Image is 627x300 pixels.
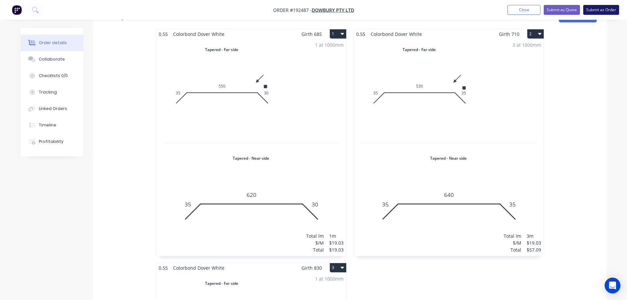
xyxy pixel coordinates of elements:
div: Total [504,246,521,253]
button: Linked Orders [21,100,83,117]
span: 0.55 [156,263,170,273]
div: 3m [527,232,541,239]
div: Collaborate [39,56,65,62]
div: $19.03 [329,239,344,246]
div: Total [306,246,324,253]
button: Checklists 0/0 [21,68,83,84]
button: 3 [330,263,346,272]
div: Tracking [39,89,57,95]
button: Submit as Quote [544,5,580,15]
span: Colorbond Dover White [170,263,227,273]
span: 0.55 [156,29,170,39]
button: 1 [330,29,346,39]
div: Tapered - Far side03555030Tapered - Near side035620301 at 1000mmTotal lm$/MTotal1m$19.03$19.03 [156,39,346,256]
span: Girth 830 [301,263,322,273]
span: Girth 685 [301,29,322,39]
div: Open Intercom Messenger [605,278,620,293]
div: $/M [504,239,521,246]
a: Dowbury Pty Ltd [312,7,354,13]
div: 1 at 1000mm [315,275,344,282]
div: Profitability [39,139,64,145]
div: Checklists 0/0 [39,73,68,79]
img: Factory [12,5,22,15]
div: $19.03 [527,239,541,246]
button: Tracking [21,84,83,100]
div: 1 at 1000mm [315,41,344,48]
div: $57.09 [527,246,541,253]
span: 0.55 [353,29,368,39]
div: $19.03 [329,246,344,253]
button: Order details [21,35,83,51]
div: 1m [329,232,344,239]
span: Girth 710 [499,29,519,39]
span: Colorbond Dover White [170,29,227,39]
button: Close [508,5,540,15]
span: Order #192487 - [273,7,312,13]
div: 3 at 1000mm [512,41,541,48]
div: Total lm [306,232,324,239]
div: Linked Orders [39,106,67,112]
div: Timeline [39,122,56,128]
div: $/M [306,239,324,246]
div: Order details [39,40,67,46]
button: 2 [527,29,544,39]
button: Collaborate [21,51,83,68]
span: Colorbond Dover White [368,29,425,39]
button: Submit as Order [583,5,619,15]
button: Profitability [21,133,83,150]
button: Timeline [21,117,83,133]
div: Total lm [504,232,521,239]
div: Tapered - Far side03553035Tapered - Near side035640353 at 1000mmTotal lm$/MTotal3m$19.03$57.09 [353,39,544,256]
